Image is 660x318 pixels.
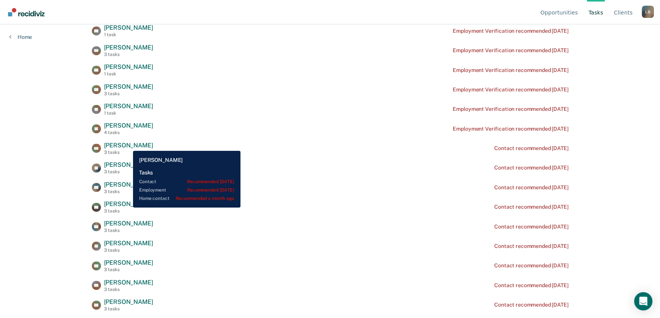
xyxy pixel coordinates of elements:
span: [PERSON_NAME] [104,259,153,266]
div: 3 tasks [104,287,153,292]
div: Contact recommended [DATE] [494,224,568,230]
div: 3 tasks [104,267,153,272]
div: Employment Verification recommended [DATE] [453,67,568,74]
span: [PERSON_NAME] [104,142,153,149]
div: 3 tasks [104,189,153,194]
div: Employment Verification recommended [DATE] [453,86,568,93]
div: Contact recommended [DATE] [494,262,568,269]
span: [PERSON_NAME] [104,220,153,227]
div: Contact recommended [DATE] [494,145,568,152]
div: Employment Verification recommended [DATE] [453,28,568,34]
img: Recidiviz [8,8,45,16]
div: Contact recommended [DATE] [494,165,568,171]
a: Home [9,34,32,40]
div: 1 task [104,71,153,77]
div: 3 tasks [104,248,153,253]
span: [PERSON_NAME] [104,298,153,305]
span: [PERSON_NAME] [104,161,153,168]
div: 4 tasks [104,130,153,135]
div: Employment Verification recommended [DATE] [453,106,568,112]
div: 3 tasks [104,169,153,174]
div: 3 tasks [104,228,153,233]
div: 3 tasks [104,208,153,214]
div: 3 tasks [104,52,153,57]
div: Open Intercom Messenger [634,292,652,310]
div: Employment Verification recommended [DATE] [453,126,568,132]
span: [PERSON_NAME] [104,63,153,70]
div: Contact recommended [DATE] [494,302,568,308]
span: [PERSON_NAME] [104,122,153,129]
span: [PERSON_NAME] [104,240,153,247]
div: 3 tasks [104,91,153,96]
div: 3 tasks [104,150,153,155]
span: [PERSON_NAME] [104,181,153,188]
button: Profile dropdown button [642,6,654,18]
div: 1 task [104,32,153,37]
div: Contact recommended [DATE] [494,184,568,191]
span: [PERSON_NAME] [104,24,153,31]
div: 1 task [104,110,153,116]
span: [PERSON_NAME] [104,200,153,208]
div: Contact recommended [DATE] [494,282,568,289]
span: [PERSON_NAME] [104,102,153,110]
div: L B [642,6,654,18]
div: Contact recommended [DATE] [494,243,568,249]
div: Employment Verification recommended [DATE] [453,47,568,54]
span: [PERSON_NAME] [104,279,153,286]
span: [PERSON_NAME] [104,44,153,51]
div: 3 tasks [104,306,153,312]
div: Contact recommended [DATE] [494,204,568,210]
span: [PERSON_NAME] [104,83,153,90]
